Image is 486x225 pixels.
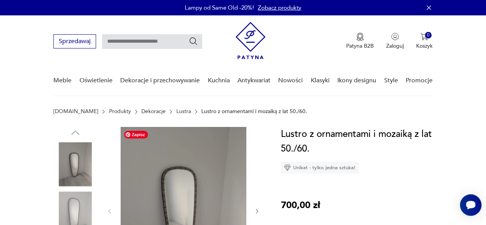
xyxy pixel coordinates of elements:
p: Koszyk [416,42,433,50]
button: Patyna B2B [346,33,374,50]
a: Dekoracje i przechowywanie [120,66,200,95]
a: Dekoracje [141,108,166,115]
p: 700,00 zł [281,198,320,213]
button: Szukaj [189,37,198,46]
a: Meble [53,66,71,95]
button: 0Koszyk [416,33,433,50]
a: Nowości [278,66,303,95]
a: Ikony designu [337,66,376,95]
p: Zaloguj [386,42,404,50]
a: Promocje [406,66,433,95]
div: 0 [425,32,431,38]
a: Klasyki [311,66,330,95]
a: Kuchnia [207,66,229,95]
p: Lampy od Same Old -20%! [185,4,254,12]
img: Zdjęcie produktu Lustro z ornamentami i mozaiką z lat 50./60. [53,142,97,186]
a: Sprzedawaj [53,39,96,45]
a: Antykwariat [237,66,270,95]
button: Sprzedawaj [53,34,96,48]
div: Unikat - tylko jedna sztuka! [281,162,358,173]
img: Ikona diamentu [284,164,291,171]
a: Zobacz produkty [258,4,301,12]
a: Oświetlenie [80,66,113,95]
h1: Lustro z ornamentami i mozaiką z lat 50./60. [281,127,433,156]
p: Lustro z ornamentami i mozaiką z lat 50./60. [201,108,307,115]
img: Ikona koszyka [420,33,428,40]
p: Patyna B2B [346,42,374,50]
span: Zapisz [124,131,148,138]
a: Lustra [176,108,191,115]
iframe: Smartsupp widget button [460,194,481,216]
button: Zaloguj [386,33,404,50]
a: Style [384,66,398,95]
a: Produkty [109,108,131,115]
img: Ikona medalu [356,33,364,41]
img: Patyna - sklep z meblami i dekoracjami vintage [236,22,265,59]
img: Ikonka użytkownika [391,33,399,40]
a: Ikona medaluPatyna B2B [346,33,374,50]
a: [DOMAIN_NAME] [53,108,98,115]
